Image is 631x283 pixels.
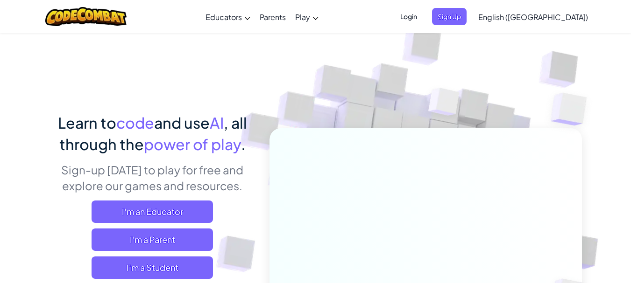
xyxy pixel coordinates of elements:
[116,113,154,132] span: code
[474,4,593,29] a: English ([GEOGRAPHIC_DATA])
[411,69,478,139] img: Overlap cubes
[395,8,423,25] button: Login
[255,4,291,29] a: Parents
[92,228,213,251] a: I'm a Parent
[241,135,246,153] span: .
[144,135,241,153] span: power of play
[478,12,588,22] span: English ([GEOGRAPHIC_DATA])
[291,4,323,29] a: Play
[92,256,213,279] button: I'm a Student
[58,113,116,132] span: Learn to
[92,200,213,223] a: I'm an Educator
[295,12,310,22] span: Play
[210,113,224,132] span: AI
[45,7,127,26] img: CodeCombat logo
[532,70,613,149] img: Overlap cubes
[201,4,255,29] a: Educators
[154,113,210,132] span: and use
[50,162,255,193] p: Sign-up [DATE] to play for free and explore our games and resources.
[206,12,242,22] span: Educators
[432,8,467,25] button: Sign Up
